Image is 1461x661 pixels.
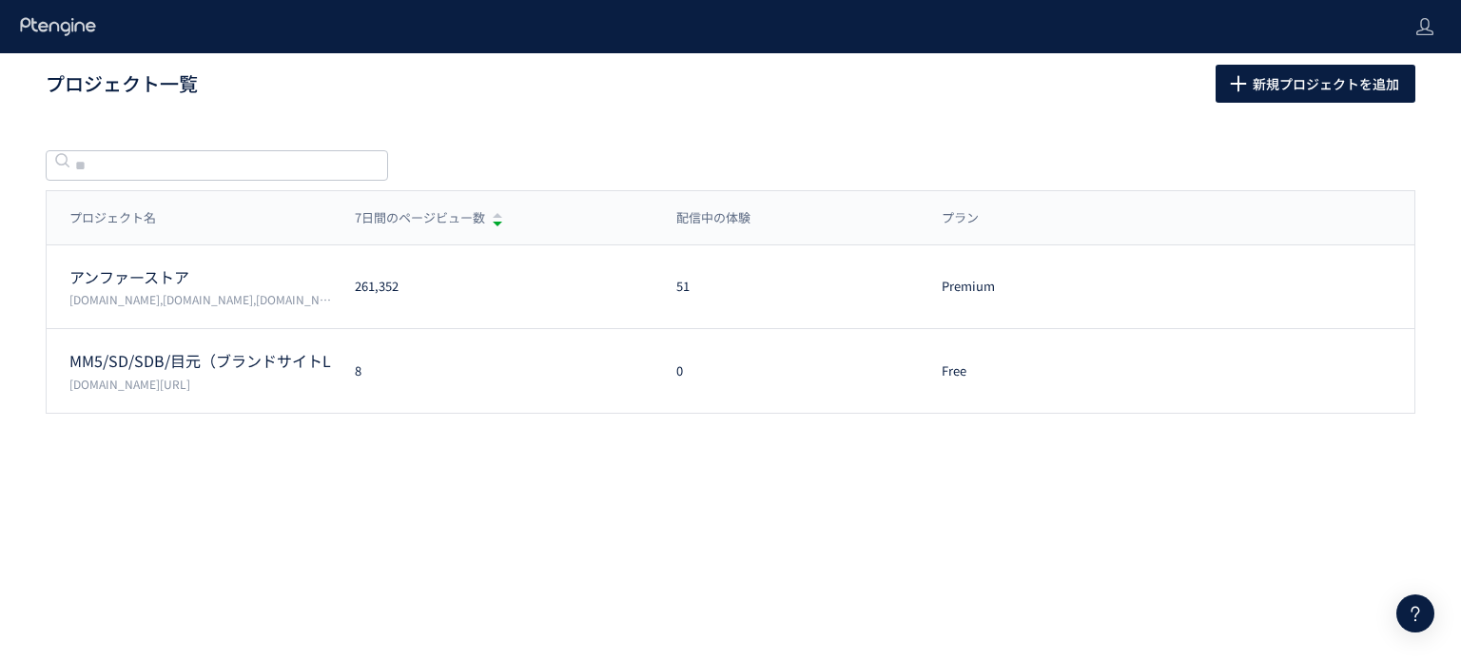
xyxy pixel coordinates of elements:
div: Free [919,362,1130,380]
p: permuta.jp,femtur.jp,angfa-store.jp,shopping.geocities.jp [69,291,332,307]
button: 新規プロジェクトを追加 [1216,65,1415,103]
span: 7日間のページビュー数 [355,209,485,227]
p: アンファーストア [69,266,332,288]
p: scalp-d.angfa-store.jp/ [69,376,332,392]
span: 配信中の体験 [676,209,750,227]
p: MM5/SD/SDB/目元（ブランドサイトLP/広告LP） [69,350,332,372]
div: 51 [653,278,919,296]
span: プロジェクト名 [69,209,156,227]
div: 261,352 [332,278,653,296]
div: 8 [332,362,653,380]
div: 0 [653,362,919,380]
h1: プロジェクト一覧 [46,70,1174,98]
span: 新規プロジェクトを追加 [1253,65,1399,103]
span: プラン [942,209,979,227]
div: Premium [919,278,1130,296]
